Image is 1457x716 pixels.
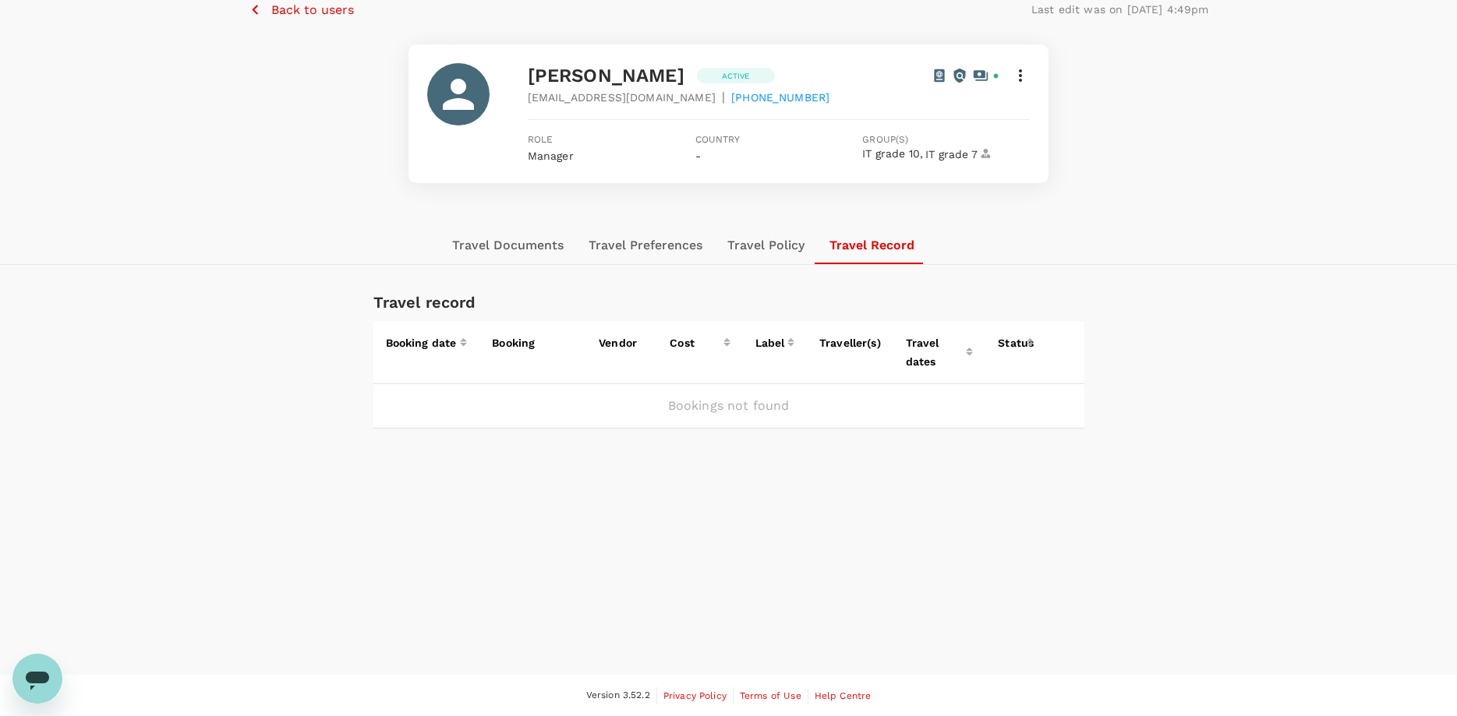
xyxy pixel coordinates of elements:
span: - [695,150,701,162]
th: Booking [479,321,586,384]
p: Back to users [271,1,354,19]
h6: Travel record [373,290,476,315]
div: Booking date [386,333,461,352]
button: IT grade 7 [925,148,994,161]
span: Privacy Policy [663,690,727,701]
span: Terms of Use [740,690,801,701]
span: [PERSON_NAME] [528,65,684,86]
span: Help Centre [815,690,872,701]
a: Terms of Use [740,687,801,704]
span: Role [528,132,695,148]
span: Group(s) [862,132,1030,148]
p: Last edit was on [DATE] 4:49pm [1031,2,1209,17]
span: | [722,88,725,107]
p: Bookings not found [386,397,1072,415]
button: Travel Policy [715,227,817,264]
span: Country [695,132,863,148]
a: Help Centre [815,687,872,704]
span: [PHONE_NUMBER] [731,90,829,105]
p: Active [722,70,750,82]
div: Status [998,333,1027,352]
th: Vendor [586,321,657,384]
iframe: Button to launch messaging window [12,654,62,704]
button: Travel Documents [440,227,576,264]
span: [EMAIL_ADDRESS][DOMAIN_NAME] [528,90,716,105]
span: Version 3.52.2 [586,688,650,704]
th: Traveller(s) [807,321,893,384]
button: IT grade 10, [862,148,923,161]
button: Travel Record [817,227,927,264]
div: Travel dates [906,333,967,371]
a: Privacy Policy [663,687,727,704]
div: Cost [670,333,723,352]
span: Manager [528,150,574,162]
div: Label [755,333,787,352]
button: Travel Preferences [576,227,715,264]
span: IT grade 10 , [862,148,923,160]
